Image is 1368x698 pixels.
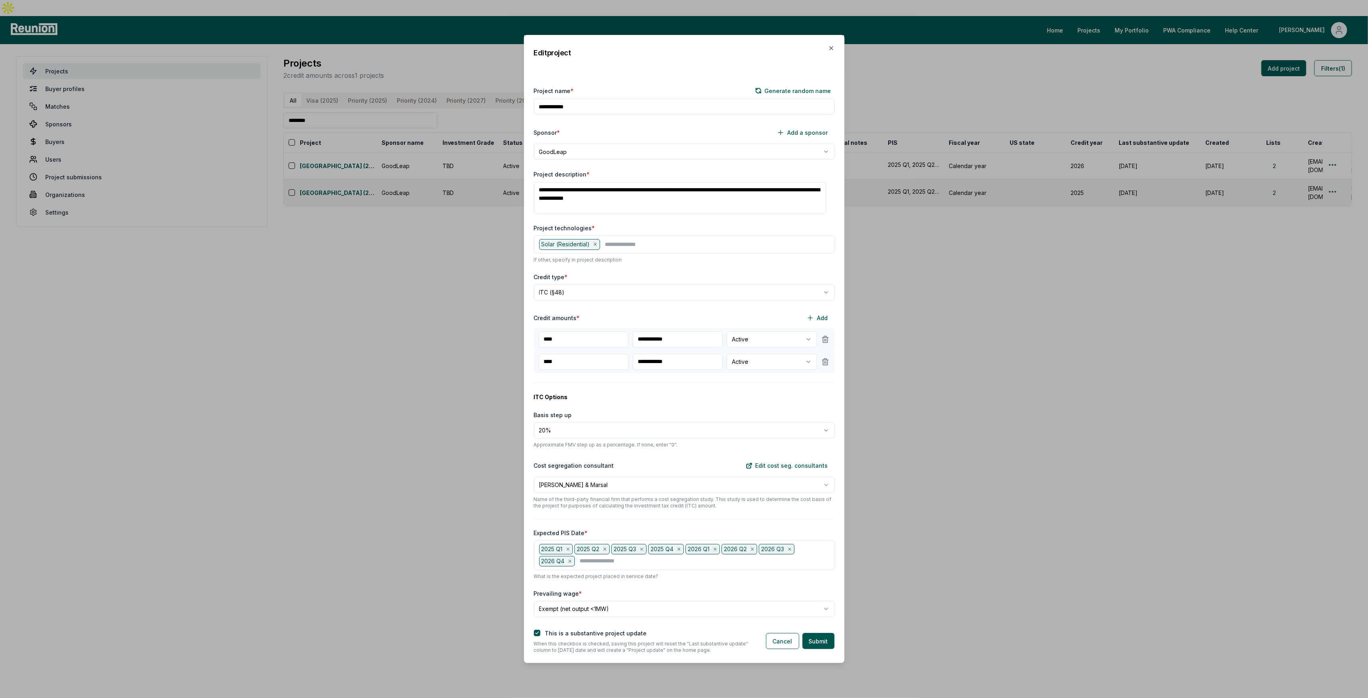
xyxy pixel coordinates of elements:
div: 2025 Q2 [574,544,610,554]
button: Add [800,310,835,326]
p: Approximate FMV step up as a percentage. If none, enter "0". [534,442,835,448]
label: Project description [534,171,590,178]
div: 2025 Q3 [611,544,647,554]
label: Expected PIS Date [534,529,588,537]
div: 2026 Q3 [759,544,794,554]
label: This is a substantive project update [545,630,647,637]
p: When this checkbox is checked, saving this project will reset the "Last substantive update" colum... [534,641,753,653]
button: Generate random name [752,86,835,95]
p: Name of the third-party financial firm that performs a cost segregation study. This study is used... [534,496,835,509]
p: If other, specify in project description [534,257,835,263]
div: 2026 Q1 [685,544,720,554]
p: Is your project compliant with prevailing wage & apprenticeship requirements? [534,620,835,627]
button: Add a sponsor [770,124,835,140]
label: ITC Options [534,393,835,401]
label: Sponsor [534,128,560,137]
div: Solar (Residential) [539,239,600,250]
h2: Edit project [534,49,571,57]
label: Credit amounts [534,314,580,322]
label: Basis step up [534,411,572,419]
label: Project technologies [534,224,595,232]
label: Credit type [534,273,568,281]
label: Project name [534,87,574,95]
div: 2025 Q4 [648,544,684,554]
button: Cancel [766,633,799,649]
div: 2026 Q4 [539,556,575,566]
div: 2026 Q2 [721,544,757,554]
label: Cost segregation consultant [534,461,614,470]
a: Edit cost seg. consultants [740,458,835,474]
button: Submit [802,633,835,649]
p: What is the expected project placed in service date? [534,573,835,580]
div: 2025 Q1 [539,544,573,554]
label: Prevailing wage [534,589,582,598]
